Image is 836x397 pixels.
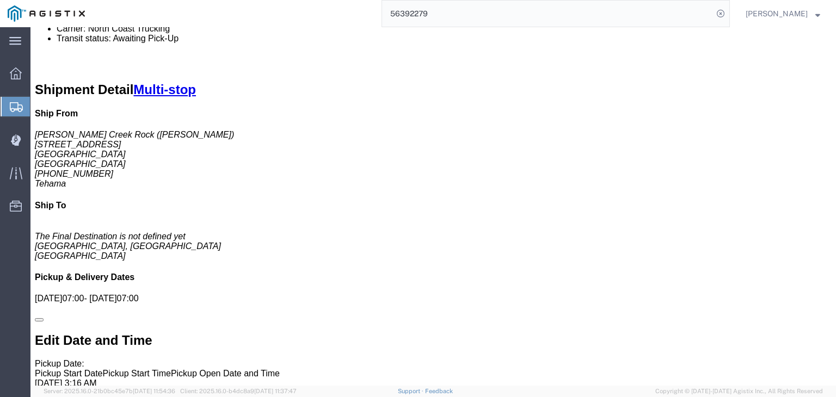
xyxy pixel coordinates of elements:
a: Feedback [425,388,453,394]
a: Support [398,388,425,394]
img: logo [8,5,85,22]
span: [DATE] 11:54:36 [133,388,175,394]
button: [PERSON_NAME] [745,7,821,20]
span: [DATE] 11:37:47 [254,388,297,394]
input: Search for shipment number, reference number [382,1,713,27]
iframe: FS Legacy Container [30,27,836,386]
span: Server: 2025.16.0-21b0bc45e7b [44,388,175,394]
span: Lorretta Ayala [746,8,808,20]
span: Copyright © [DATE]-[DATE] Agistix Inc., All Rights Reserved [655,387,823,396]
span: Client: 2025.16.0-b4dc8a9 [180,388,297,394]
